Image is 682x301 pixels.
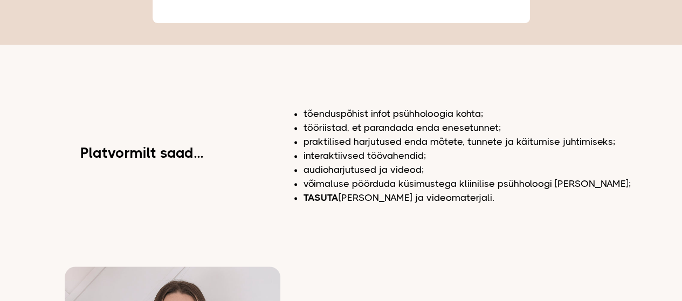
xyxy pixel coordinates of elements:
b: TASUTA [304,192,339,203]
li: audioharjutused ja videod; [304,163,665,177]
li: [PERSON_NAME] ja videomaterjali. [304,191,665,205]
li: võimaluse pöörduda küsimustega kliinilise psühholoogi [PERSON_NAME]; [304,177,665,191]
h2: Platvormilt saad... [80,146,203,160]
li: praktilised harjutused enda mõtete, tunnete ja käitumise juhtimiseks; [304,135,665,149]
li: tõenduspõhist infot psühholoogia kohta; [304,107,665,121]
li: interaktiivsed töövahendid; [304,149,665,163]
li: tööriistad, et parandada enda enesetunnet; [304,121,665,135]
